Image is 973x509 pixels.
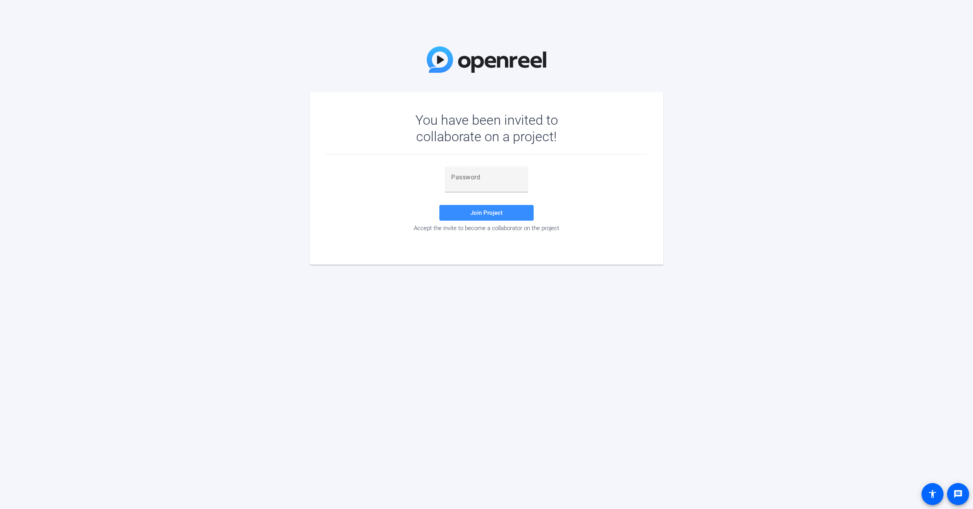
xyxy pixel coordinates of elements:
div: You have been invited to collaborate on a project! [393,112,581,145]
input: Password [451,173,522,182]
img: OpenReel Logo [427,46,546,73]
mat-icon: message [953,489,963,499]
div: Accept the invite to become a collaborator on the project [325,225,648,232]
mat-icon: accessibility [928,489,937,499]
button: Join Project [439,205,534,221]
span: Join Project [470,209,503,216]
